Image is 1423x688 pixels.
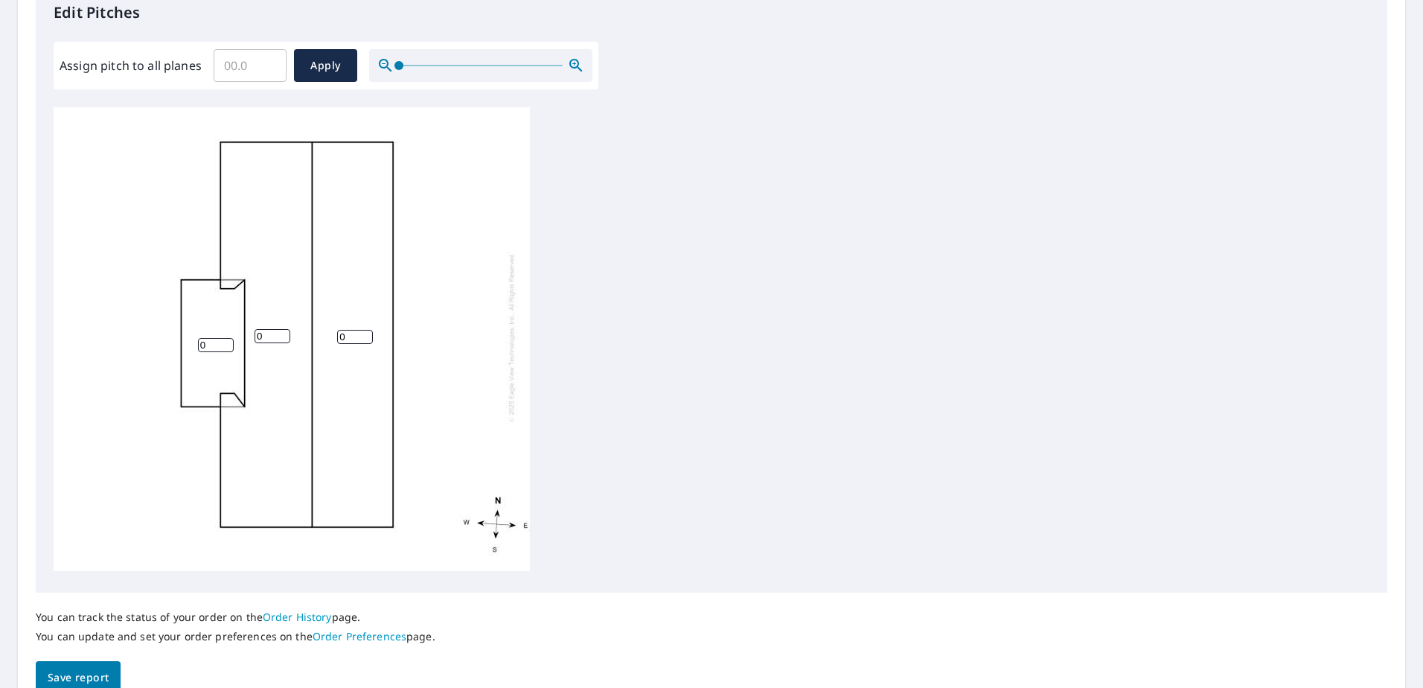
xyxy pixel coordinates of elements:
a: Order History [263,610,332,624]
input: 00.0 [214,45,287,86]
label: Assign pitch to all planes [60,57,202,74]
button: Apply [294,49,357,82]
a: Order Preferences [313,629,406,643]
span: Apply [306,57,345,75]
p: Edit Pitches [54,1,1369,24]
p: You can track the status of your order on the page. [36,611,435,624]
p: You can update and set your order preferences on the page. [36,630,435,643]
span: Save report [48,669,109,687]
